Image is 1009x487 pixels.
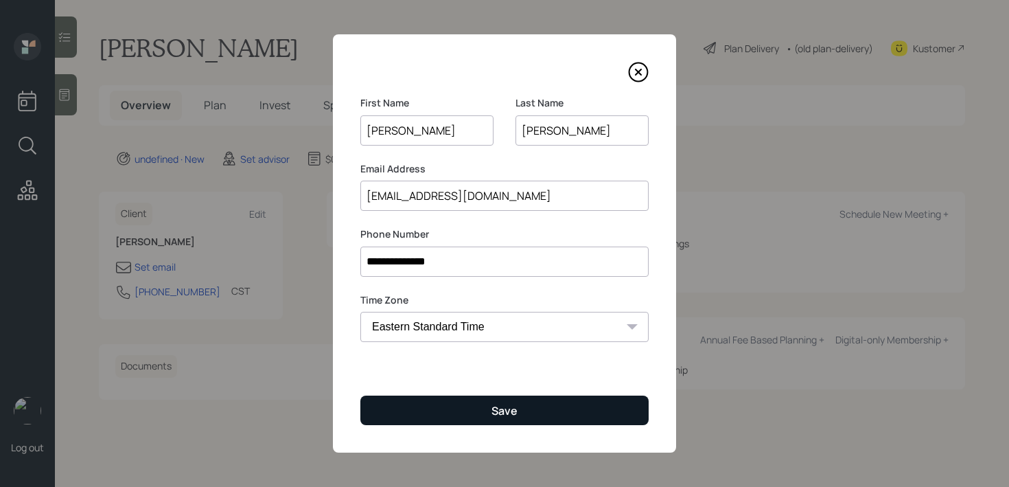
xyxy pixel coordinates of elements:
[360,293,649,307] label: Time Zone
[360,96,494,110] label: First Name
[360,396,649,425] button: Save
[515,96,649,110] label: Last Name
[360,162,649,176] label: Email Address
[491,403,518,418] div: Save
[360,227,649,241] label: Phone Number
